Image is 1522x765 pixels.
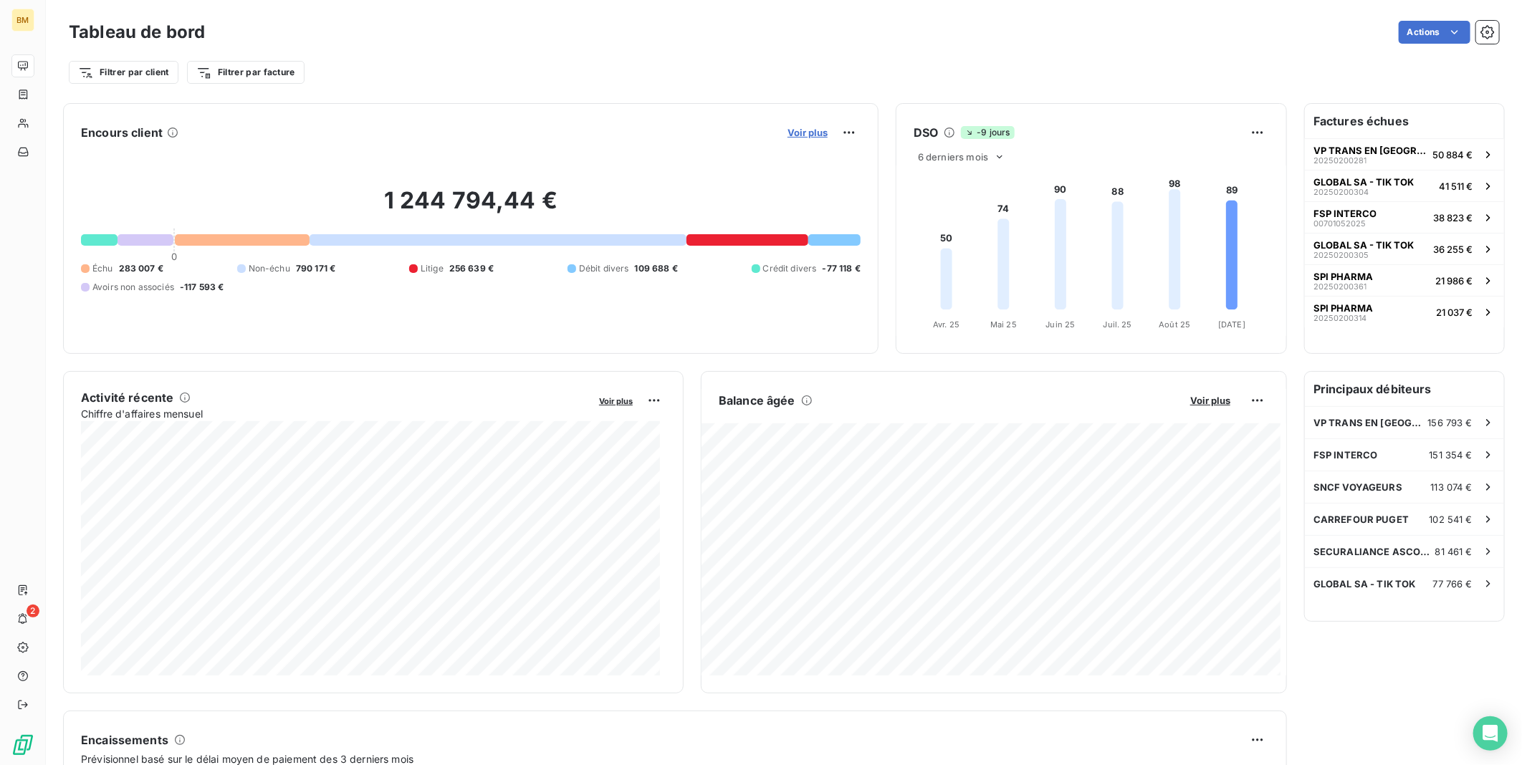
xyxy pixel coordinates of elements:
[961,126,1014,139] span: -9 jours
[1313,208,1377,219] span: FSP INTERCO
[1428,417,1473,428] span: 156 793 €
[1186,394,1235,407] button: Voir plus
[81,406,589,421] span: Chiffre d'affaires mensuel
[1313,271,1373,282] span: SPI PHARMA
[1305,104,1504,138] h6: Factures échues
[1435,546,1473,557] span: 81 461 €
[914,124,938,141] h6: DSO
[1313,481,1402,493] span: SNCF VOYAGEURS
[1218,319,1245,329] tspan: [DATE]
[1305,264,1504,296] button: SPI PHARMA2025020036121 986 €
[1313,145,1427,156] span: VP TRANS EN [GEOGRAPHIC_DATA]
[599,396,633,406] span: Voir plus
[1435,275,1473,287] span: 21 986 €
[763,262,817,275] span: Crédit divers
[1313,417,1428,428] span: VP TRANS EN [GEOGRAPHIC_DATA]
[788,127,828,138] span: Voir plus
[918,151,988,163] span: 6 derniers mois
[1313,176,1414,188] span: GLOBAL SA - TIK TOK
[1439,181,1473,192] span: 41 511 €
[187,61,305,84] button: Filtrer par facture
[1159,319,1190,329] tspan: Août 25
[783,126,832,139] button: Voir plus
[1313,156,1367,165] span: 20250200281
[449,262,494,275] span: 256 639 €
[81,731,168,749] h6: Encaissements
[1305,372,1504,406] h6: Principaux débiteurs
[119,262,163,275] span: 283 007 €
[990,319,1017,329] tspan: Mai 25
[1313,302,1373,314] span: SPI PHARMA
[92,262,113,275] span: Échu
[1433,212,1473,223] span: 38 823 €
[81,389,173,406] h6: Activité récente
[1305,201,1504,233] button: FSP INTERCO0070105202538 823 €
[11,733,34,756] img: Logo LeanPay
[1436,307,1473,318] span: 21 037 €
[1104,319,1132,329] tspan: Juil. 25
[11,9,34,32] div: BM
[1313,282,1367,291] span: 20250200361
[1190,395,1230,406] span: Voir plus
[1313,219,1366,228] span: 00701052025
[69,61,178,84] button: Filtrer par client
[1313,514,1409,525] span: CARREFOUR PUGET
[1305,233,1504,264] button: GLOBAL SA - TIK TOK2025020030536 255 €
[27,605,39,617] span: 2
[296,262,335,275] span: 790 171 €
[1433,578,1473,590] span: 77 766 €
[1305,138,1504,170] button: VP TRANS EN [GEOGRAPHIC_DATA]2025020028150 884 €
[81,186,861,229] h2: 1 244 794,44 €
[1433,244,1473,255] span: 36 255 €
[595,394,637,407] button: Voir plus
[92,281,174,294] span: Avoirs non associés
[1430,449,1473,461] span: 151 354 €
[1305,170,1504,201] button: GLOBAL SA - TIK TOK2025020030441 511 €
[1313,251,1369,259] span: 20250200305
[81,124,163,141] h6: Encours client
[171,251,177,262] span: 0
[1305,296,1504,327] button: SPI PHARMA2025020031421 037 €
[635,262,678,275] span: 109 688 €
[1313,239,1414,251] span: GLOBAL SA - TIK TOK
[1313,449,1378,461] span: FSP INTERCO
[1313,578,1416,590] span: GLOBAL SA - TIK TOK
[69,19,205,45] h3: Tableau de bord
[719,392,795,409] h6: Balance âgée
[1313,546,1435,557] span: SECURALIANCE ASCOMETAL
[1313,314,1367,322] span: 20250200314
[1432,149,1473,160] span: 50 884 €
[1399,21,1470,44] button: Actions
[933,319,959,329] tspan: Avr. 25
[1430,514,1473,525] span: 102 541 €
[421,262,444,275] span: Litige
[823,262,861,275] span: -77 118 €
[180,281,224,294] span: -117 593 €
[1431,481,1473,493] span: 113 074 €
[1313,188,1369,196] span: 20250200304
[579,262,629,275] span: Débit divers
[1046,319,1076,329] tspan: Juin 25
[1473,716,1508,751] div: Open Intercom Messenger
[249,262,290,275] span: Non-échu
